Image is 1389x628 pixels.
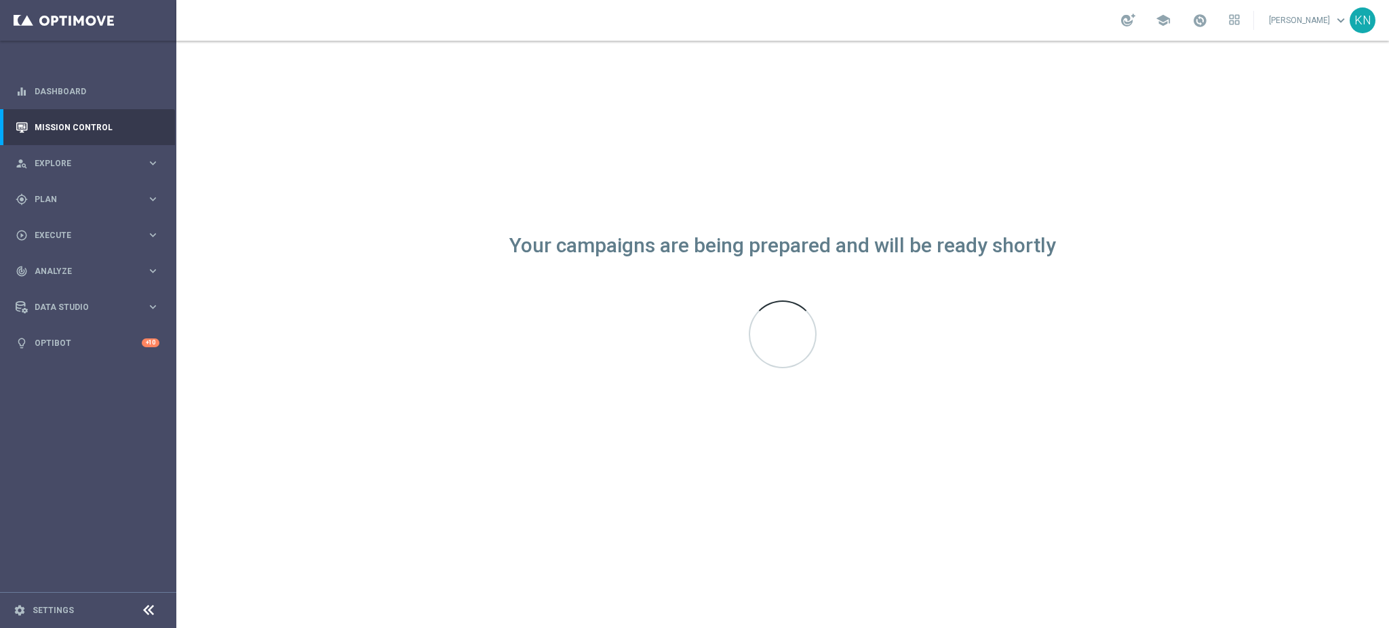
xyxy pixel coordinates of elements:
i: lightbulb [16,337,28,349]
span: Analyze [35,267,146,275]
i: equalizer [16,85,28,98]
span: Data Studio [35,303,146,311]
a: [PERSON_NAME]keyboard_arrow_down [1268,10,1350,31]
div: +10 [142,338,159,347]
a: Dashboard [35,73,159,109]
button: track_changes Analyze keyboard_arrow_right [15,266,160,277]
button: play_circle_outline Execute keyboard_arrow_right [15,230,160,241]
button: gps_fixed Plan keyboard_arrow_right [15,194,160,205]
i: play_circle_outline [16,229,28,241]
button: Data Studio keyboard_arrow_right [15,302,160,313]
span: Explore [35,159,146,168]
div: Your campaigns are being prepared and will be ready shortly [509,240,1056,252]
button: lightbulb Optibot +10 [15,338,160,349]
a: Settings [33,606,74,614]
button: Mission Control [15,122,160,133]
i: keyboard_arrow_right [146,229,159,241]
i: keyboard_arrow_right [146,300,159,313]
div: Mission Control [16,109,159,145]
i: settings [14,604,26,616]
i: keyboard_arrow_right [146,157,159,170]
div: KN [1350,7,1375,33]
span: keyboard_arrow_down [1333,13,1348,28]
div: Dashboard [16,73,159,109]
span: Plan [35,195,146,203]
a: Mission Control [35,109,159,145]
div: Explore [16,157,146,170]
div: Execute [16,229,146,241]
span: school [1156,13,1171,28]
div: Analyze [16,265,146,277]
i: person_search [16,157,28,170]
div: Data Studio [16,301,146,313]
div: Optibot [16,325,159,361]
i: gps_fixed [16,193,28,205]
button: person_search Explore keyboard_arrow_right [15,158,160,169]
i: keyboard_arrow_right [146,264,159,277]
a: Optibot [35,325,142,361]
i: track_changes [16,265,28,277]
span: Execute [35,231,146,239]
button: equalizer Dashboard [15,86,160,97]
div: Plan [16,193,146,205]
i: keyboard_arrow_right [146,193,159,205]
